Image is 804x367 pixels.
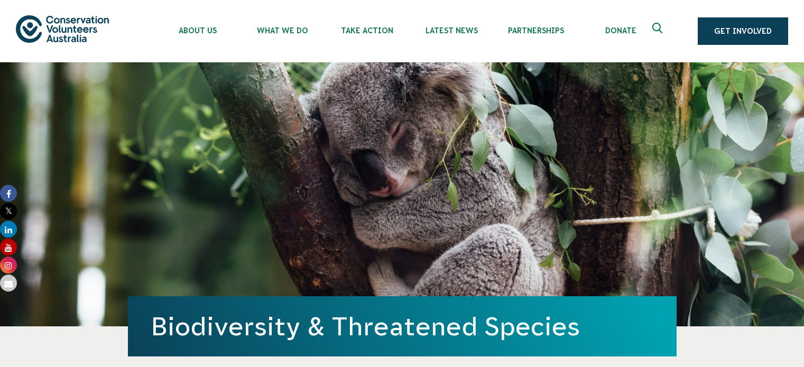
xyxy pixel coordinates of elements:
[646,18,671,44] button: Expand search box Close search box
[240,26,325,35] span: What We Do
[325,26,409,35] span: Take Action
[155,26,240,35] span: About Us
[698,17,788,45] a: Get Involved
[409,26,494,35] span: Latest News
[494,26,578,35] span: Partnerships
[151,312,653,341] h1: Biodiversity & Threatened Species
[16,15,109,42] img: logo.svg
[578,26,663,35] span: Donate
[652,23,666,40] span: Expand search box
